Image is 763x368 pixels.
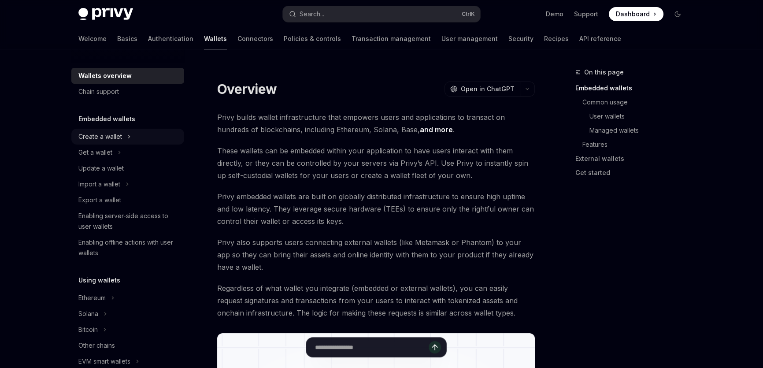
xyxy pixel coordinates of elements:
[71,68,184,84] a: Wallets overview
[78,356,130,367] div: EVM smart wallets
[584,67,624,78] span: On this page
[78,147,112,158] div: Get a wallet
[71,208,184,234] a: Enabling server-side access to user wallets
[78,237,179,258] div: Enabling offline actions with user wallets
[670,7,685,21] button: Toggle dark mode
[544,28,569,49] a: Recipes
[71,290,184,306] button: Ethereum
[546,10,563,19] a: Demo
[71,306,184,322] button: Solana
[575,95,692,109] a: Common usage
[609,7,663,21] a: Dashboard
[204,28,227,49] a: Wallets
[575,166,692,180] a: Get started
[575,152,692,166] a: External wallets
[575,81,692,95] a: Embedded wallets
[71,192,184,208] a: Export a wallet
[217,236,535,273] span: Privy also supports users connecting external wallets (like Metamask or Phantom) to your app so t...
[575,109,692,123] a: User wallets
[444,82,520,97] button: Open in ChatGPT
[300,9,324,19] div: Search...
[217,111,535,136] span: Privy builds wallet infrastructure that empowers users and applications to transact on hundreds o...
[117,28,137,49] a: Basics
[575,123,692,138] a: Managed wallets
[462,11,475,18] span: Ctrl K
[420,125,453,134] a: and more
[78,275,120,286] h5: Using wallets
[148,28,193,49] a: Authentication
[78,293,106,303] div: Ethereum
[78,114,135,124] h5: Embedded wallets
[283,6,480,22] button: Search...CtrlK
[284,28,341,49] a: Policies & controls
[575,138,692,152] a: Features
[71,176,184,192] button: Import a wallet
[78,131,122,142] div: Create a wallet
[461,85,515,93] span: Open in ChatGPT
[217,145,535,182] span: These wallets can be embedded within your application to have users interact with them directly, ...
[579,28,621,49] a: API reference
[574,10,598,19] a: Support
[508,28,533,49] a: Security
[71,129,184,145] button: Create a wallet
[71,234,184,261] a: Enabling offline actions with user wallets
[71,160,184,176] a: Update a wallet
[71,338,184,353] a: Other chains
[78,309,98,319] div: Solana
[78,324,98,335] div: Bitcoin
[78,163,124,174] div: Update a wallet
[78,8,133,20] img: dark logo
[78,28,107,49] a: Welcome
[78,71,132,81] div: Wallets overview
[217,81,277,97] h1: Overview
[217,282,535,319] span: Regardless of what wallet you integrate (embedded or external wallets), you can easily request si...
[217,190,535,227] span: Privy embedded wallets are built on globally distributed infrastructure to ensure high uptime and...
[237,28,273,49] a: Connectors
[71,322,184,338] button: Bitcoin
[78,195,121,205] div: Export a wallet
[78,86,119,97] div: Chain support
[78,340,115,351] div: Other chains
[71,84,184,100] a: Chain support
[78,179,120,190] div: Import a wallet
[616,10,650,19] span: Dashboard
[441,28,498,49] a: User management
[429,341,441,353] button: Send message
[78,211,179,232] div: Enabling server-side access to user wallets
[315,338,429,357] input: Ask a question...
[352,28,431,49] a: Transaction management
[71,145,184,160] button: Get a wallet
